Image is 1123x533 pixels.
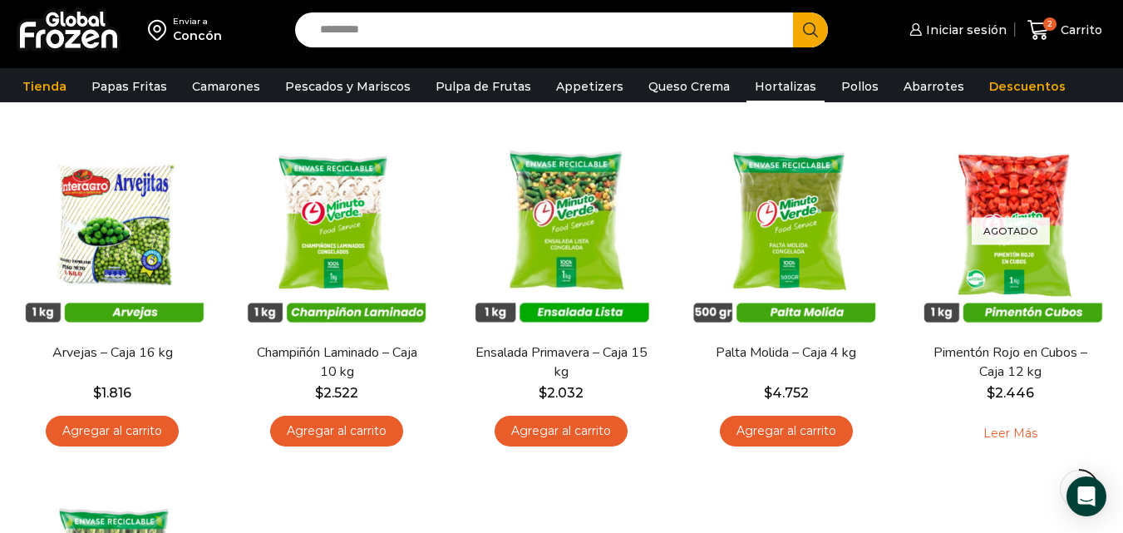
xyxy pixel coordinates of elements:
[895,71,973,102] a: Abarrotes
[539,385,547,401] span: $
[1066,476,1106,516] div: Open Intercom Messenger
[148,16,173,44] img: address-field-icon.svg
[1043,17,1057,31] span: 2
[270,416,403,447] a: Agregar al carrito: “Champiñón Laminado - Caja 10 kg”
[987,385,995,401] span: $
[640,71,738,102] a: Queso Crema
[697,343,876,363] a: Palta Molida – Caja 4 kg
[958,416,1064,451] a: Leé más sobre “Pimentón Rojo en Cubos - Caja 12 kg”
[922,22,1007,38] span: Iniciar sesión
[981,71,1074,102] a: Descuentos
[22,343,202,363] a: Arvejas – Caja 16 kg
[1057,22,1102,38] span: Carrito
[315,385,358,401] bdi: 2.522
[277,71,419,102] a: Pescados y Mariscos
[247,343,426,382] a: Champiñón Laminado – Caja 10 kg
[471,343,651,382] a: Ensalada Primavera – Caja 15 kg
[315,385,323,401] span: $
[720,416,853,447] a: Agregar al carrito: “Palta Molida - Caja 4 kg”
[83,71,175,102] a: Papas Fritas
[548,71,632,102] a: Appetizers
[793,12,828,47] button: Search button
[184,71,268,102] a: Camarones
[764,385,809,401] bdi: 4.752
[173,16,222,27] div: Enviar a
[1023,11,1106,50] a: 2 Carrito
[93,385,131,401] bdi: 1.816
[764,385,772,401] span: $
[173,27,222,44] div: Concón
[905,13,1007,47] a: Iniciar sesión
[93,385,101,401] span: $
[972,218,1050,245] p: Agotado
[987,385,1034,401] bdi: 2.446
[14,71,75,102] a: Tienda
[746,71,825,102] a: Hortalizas
[833,71,887,102] a: Pollos
[427,71,539,102] a: Pulpa de Frutas
[495,416,628,447] a: Agregar al carrito: “Ensalada Primavera - Caja 15 kg”
[921,343,1101,382] a: Pimentón Rojo en Cubos – Caja 12 kg
[46,416,179,447] a: Agregar al carrito: “Arvejas - Caja 16 kg”
[539,385,584,401] bdi: 2.032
